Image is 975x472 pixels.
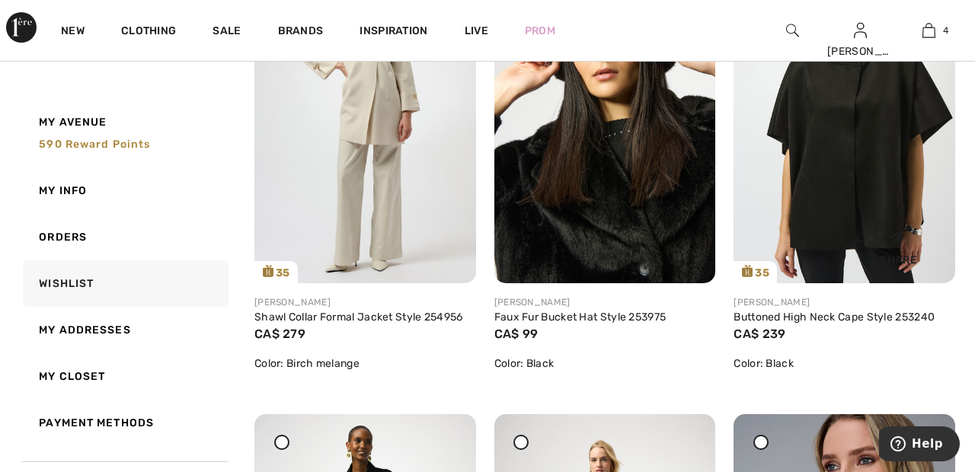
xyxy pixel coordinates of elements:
[20,167,229,214] a: My Info
[6,12,37,43] img: 1ère Avenue
[494,295,716,309] div: [PERSON_NAME]
[853,218,944,272] div: Share
[895,21,962,40] a: 4
[61,24,85,40] a: New
[525,23,555,39] a: Prom
[254,356,476,372] div: Color: Birch melange
[254,311,463,324] a: Shawl Collar Formal Jacket Style 254956
[494,327,539,341] span: CA$ 99
[879,426,960,464] iframe: Opens a widget where you can find more information
[922,21,935,40] img: My Bag
[20,260,229,307] a: Wishlist
[827,43,894,59] div: [PERSON_NAME]
[854,21,867,40] img: My Info
[20,307,229,353] a: My Addresses
[734,356,955,372] div: Color: Black
[254,327,305,341] span: CA$ 279
[943,24,948,37] span: 4
[494,311,667,324] a: Faux Fur Bucket Hat Style 253975
[254,295,476,309] div: [PERSON_NAME]
[278,24,324,40] a: Brands
[213,24,241,40] a: Sale
[494,356,716,372] div: Color: Black
[734,327,785,341] span: CA$ 239
[20,353,229,400] a: My Closet
[20,214,229,260] a: Orders
[854,23,867,37] a: Sign In
[39,138,150,151] span: 590 Reward points
[121,24,176,40] a: Clothing
[734,295,955,309] div: [PERSON_NAME]
[20,400,229,446] a: Payment Methods
[360,24,427,40] span: Inspiration
[39,114,107,130] span: My Avenue
[734,311,935,324] a: Buttoned High Neck Cape Style 253240
[465,23,488,39] a: Live
[786,21,799,40] img: search the website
